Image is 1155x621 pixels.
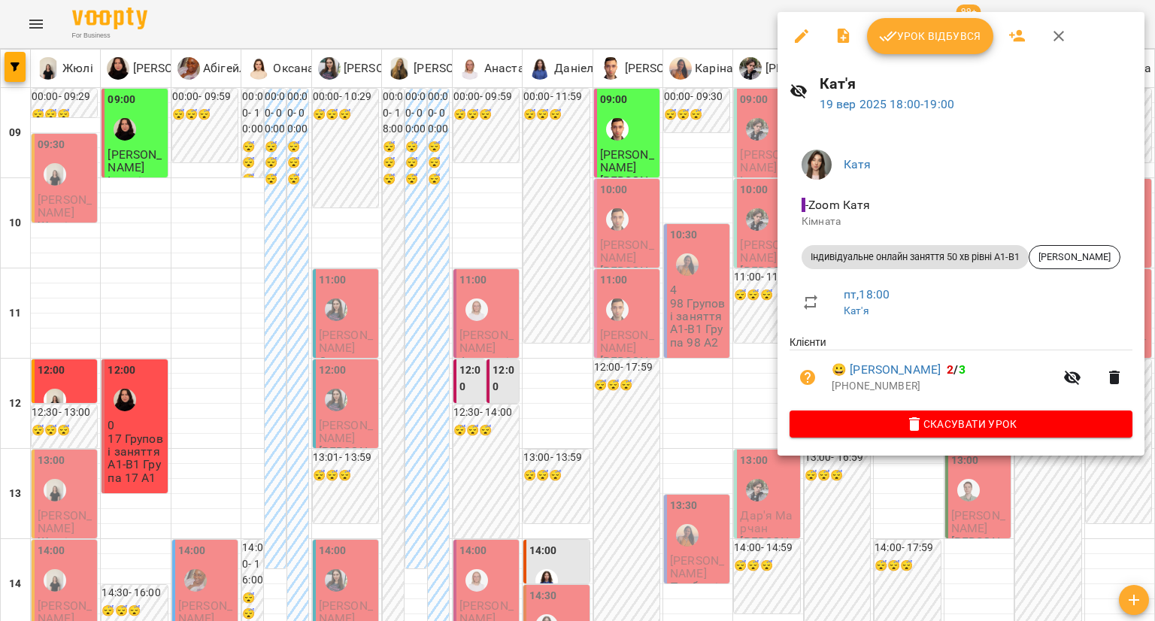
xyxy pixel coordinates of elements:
[832,379,1054,394] p: [PHONE_NUMBER]
[832,361,941,379] a: 😀 [PERSON_NAME]
[790,335,1132,410] ul: Клієнти
[802,198,874,212] span: - Zoom Катя
[802,415,1120,433] span: Скасувати Урок
[844,304,869,317] a: Кат'я
[790,359,826,395] button: Візит ще не сплачено. Додати оплату?
[947,362,965,377] b: /
[820,97,954,111] a: 19 вер 2025 18:00-19:00
[1029,250,1120,264] span: [PERSON_NAME]
[802,150,832,180] img: b4b2e5f79f680e558d085f26e0f4a95b.jpg
[879,27,981,45] span: Урок відбувся
[959,362,966,377] span: 3
[802,250,1029,264] span: Індивідуальне онлайн заняття 50 хв рівні А1-В1
[1029,245,1120,269] div: [PERSON_NAME]
[947,362,953,377] span: 2
[844,287,890,301] a: пт , 18:00
[867,18,993,54] button: Урок відбувся
[820,72,1132,95] h6: Кат'я
[844,157,872,171] a: Катя
[802,214,1120,229] p: Кімната
[790,410,1132,438] button: Скасувати Урок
